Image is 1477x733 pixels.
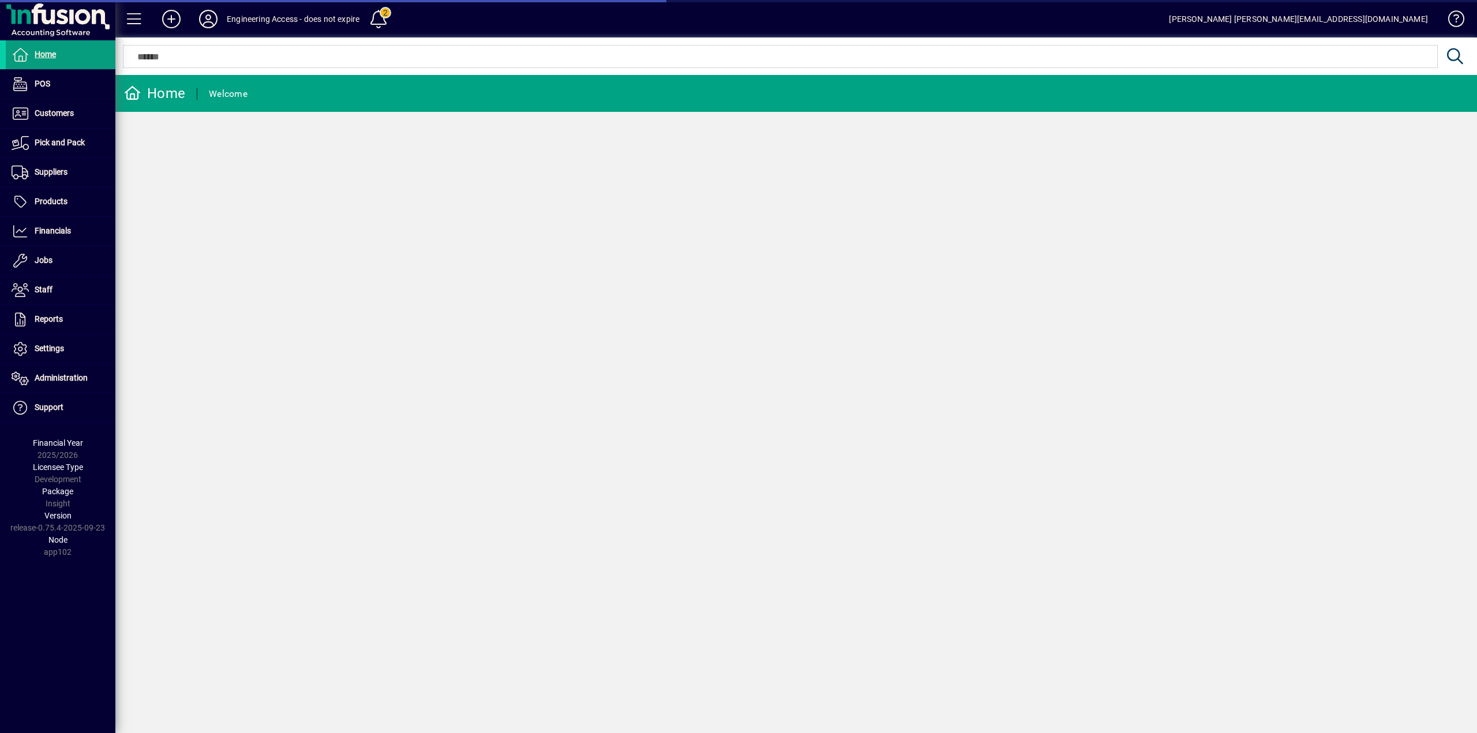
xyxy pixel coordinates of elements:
[227,10,359,28] div: Engineering Access - does not expire
[6,276,115,305] a: Staff
[35,285,53,294] span: Staff
[6,129,115,157] a: Pick and Pack
[1169,10,1428,28] div: [PERSON_NAME] [PERSON_NAME][EMAIL_ADDRESS][DOMAIN_NAME]
[209,85,248,103] div: Welcome
[35,226,71,235] span: Financials
[6,305,115,334] a: Reports
[6,70,115,99] a: POS
[33,438,83,448] span: Financial Year
[6,334,115,363] a: Settings
[35,50,56,59] span: Home
[35,167,68,176] span: Suppliers
[35,197,68,206] span: Products
[35,108,74,118] span: Customers
[35,79,50,88] span: POS
[44,511,72,520] span: Version
[35,373,88,382] span: Administration
[6,158,115,187] a: Suppliers
[35,138,85,147] span: Pick and Pack
[6,393,115,422] a: Support
[6,217,115,246] a: Financials
[33,463,83,472] span: Licensee Type
[124,84,185,103] div: Home
[35,314,63,324] span: Reports
[6,99,115,128] a: Customers
[1439,2,1463,40] a: Knowledge Base
[35,403,63,412] span: Support
[153,9,190,29] button: Add
[6,364,115,393] a: Administration
[35,255,53,265] span: Jobs
[6,246,115,275] a: Jobs
[190,9,227,29] button: Profile
[6,187,115,216] a: Products
[42,487,73,496] span: Package
[35,344,64,353] span: Settings
[48,535,68,544] span: Node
